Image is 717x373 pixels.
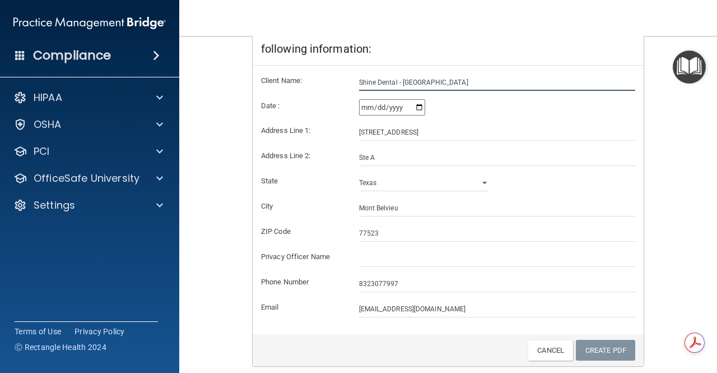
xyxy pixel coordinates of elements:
[13,172,163,185] a: OfficeSafe University
[253,301,351,314] label: Email
[253,225,351,238] label: ZIP Code
[13,118,163,131] a: OSHA
[359,225,636,242] input: _____
[253,124,351,137] label: Address Line 1:
[576,340,635,361] a: Create PDF
[253,12,644,66] div: To create the Notice of Privacy Practices document, please provide the following information:
[253,74,351,88] label: Client Name:
[253,149,351,163] label: Address Line 2:
[253,200,351,213] label: City
[33,48,111,63] h4: Compliance
[528,340,573,361] a: Cancel
[253,174,351,188] label: State
[13,199,163,212] a: Settings
[253,275,351,289] label: Phone Number
[253,99,351,113] label: Date :
[15,326,61,337] a: Terms of Use
[13,91,163,104] a: HIPAA
[34,145,49,158] p: PCI
[13,145,163,158] a: PCI
[34,172,139,185] p: OfficeSafe University
[75,326,125,337] a: Privacy Policy
[673,50,706,84] button: Open Resource Center
[253,250,351,264] label: Privacy Officer Name
[34,91,62,104] p: HIPAA
[34,199,75,212] p: Settings
[13,12,166,34] img: PMB logo
[15,342,106,353] span: Ⓒ Rectangle Health 2024
[34,118,62,131] p: OSHA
